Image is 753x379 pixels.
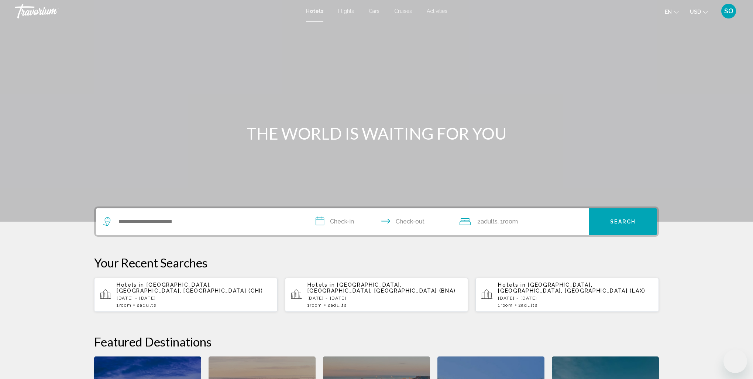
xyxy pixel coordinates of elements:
[719,3,738,19] button: User Menu
[94,334,659,349] h2: Featured Destinations
[503,218,518,225] span: Room
[307,282,456,294] span: [GEOGRAPHIC_DATA], [GEOGRAPHIC_DATA], [GEOGRAPHIC_DATA] (BNA)
[117,296,272,301] p: [DATE] - [DATE]
[690,9,701,15] span: USD
[137,303,156,308] span: 2
[498,216,518,227] span: , 1
[589,208,657,235] button: Search
[307,296,463,301] p: [DATE] - [DATE]
[501,303,513,308] span: Room
[690,6,708,17] button: Change currency
[119,303,132,308] span: Room
[140,303,156,308] span: Adults
[94,277,278,312] button: Hotels in [GEOGRAPHIC_DATA], [GEOGRAPHIC_DATA], [GEOGRAPHIC_DATA] (CHI)[DATE] - [DATE]1Room2Adults
[117,303,131,308] span: 1
[481,218,498,225] span: Adults
[498,282,526,288] span: Hotels in
[306,8,323,14] a: Hotels
[427,8,447,14] a: Activities
[238,124,515,143] h1: THE WORLD IS WAITING FOR YOU
[369,8,379,14] a: Cars
[518,303,538,308] span: 2
[477,216,498,227] span: 2
[394,8,412,14] a: Cruises
[452,208,589,235] button: Travelers: 2 adults, 0 children
[475,277,659,312] button: Hotels in [GEOGRAPHIC_DATA], [GEOGRAPHIC_DATA], [GEOGRAPHIC_DATA] (LAX)[DATE] - [DATE]1Room2Adults
[338,8,354,14] a: Flights
[96,208,657,235] div: Search widget
[498,296,653,301] p: [DATE] - [DATE]
[723,349,747,373] iframe: Button to launch messaging window
[15,4,299,18] a: Travorium
[308,208,452,235] button: Check in and out dates
[498,282,646,294] span: [GEOGRAPHIC_DATA], [GEOGRAPHIC_DATA], [GEOGRAPHIC_DATA] (LAX)
[310,303,322,308] span: Room
[498,303,513,308] span: 1
[307,282,335,288] span: Hotels in
[331,303,347,308] span: Adults
[307,303,322,308] span: 1
[327,303,347,308] span: 2
[521,303,537,308] span: Adults
[117,282,263,294] span: [GEOGRAPHIC_DATA], [GEOGRAPHIC_DATA], [GEOGRAPHIC_DATA] (CHI)
[94,255,659,270] p: Your Recent Searches
[665,6,679,17] button: Change language
[117,282,144,288] span: Hotels in
[724,7,733,15] span: SO
[610,219,636,225] span: Search
[285,277,468,312] button: Hotels in [GEOGRAPHIC_DATA], [GEOGRAPHIC_DATA], [GEOGRAPHIC_DATA] (BNA)[DATE] - [DATE]1Room2Adults
[665,9,672,15] span: en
